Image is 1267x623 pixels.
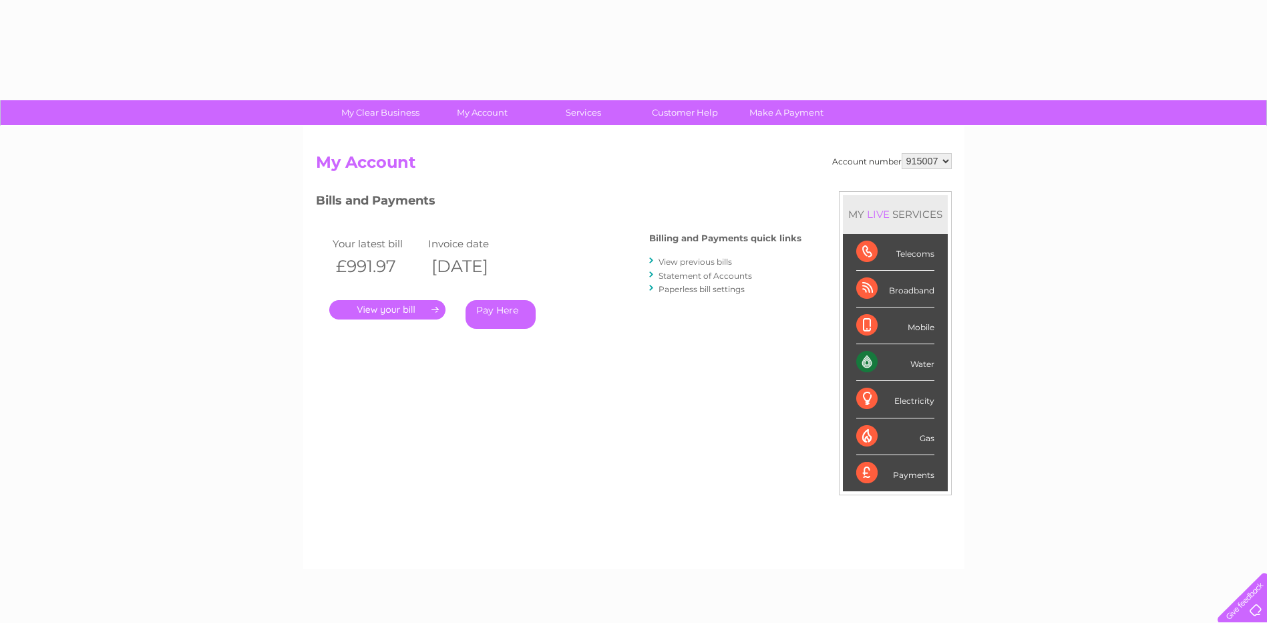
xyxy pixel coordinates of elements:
h3: Bills and Payments [316,191,801,215]
a: Paperless bill settings [659,284,745,294]
a: . [329,300,445,320]
h2: My Account [316,153,952,178]
td: Invoice date [425,235,521,253]
a: Services [528,100,639,125]
a: Pay Here [466,300,536,329]
a: View previous bills [659,257,732,267]
div: Water [856,344,934,381]
a: My Account [427,100,537,125]
a: Make A Payment [731,100,842,125]
div: Electricity [856,381,934,418]
div: Broadband [856,271,934,307]
div: Payments [856,455,934,491]
div: MY SERVICES [843,195,948,233]
div: Account number [832,153,952,169]
a: Customer Help [630,100,740,125]
div: Mobile [856,307,934,344]
a: Statement of Accounts [659,271,752,281]
a: My Clear Business [325,100,435,125]
td: Your latest bill [329,235,425,253]
div: Gas [856,418,934,455]
th: [DATE] [425,253,521,280]
div: Telecoms [856,234,934,271]
th: £991.97 [329,253,425,280]
h4: Billing and Payments quick links [649,233,801,243]
div: LIVE [864,208,892,221]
